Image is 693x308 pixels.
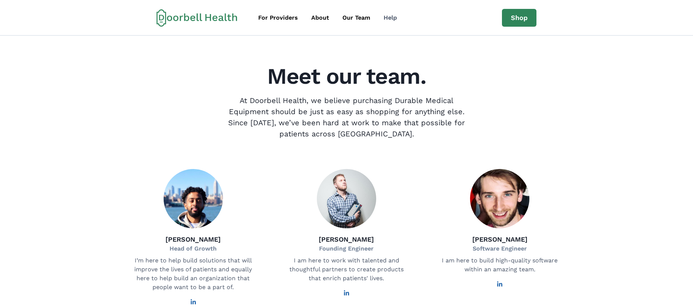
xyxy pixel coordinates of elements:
[472,234,528,244] p: [PERSON_NAME]
[342,13,370,22] div: Our Team
[319,234,374,244] p: [PERSON_NAME]
[470,169,529,228] img: Agustín Brandoni
[502,9,536,27] a: Shop
[121,65,572,87] h2: Meet our team.
[384,13,397,22] div: Help
[319,244,374,253] p: Founding Engineer
[252,10,304,25] a: For Providers
[311,13,329,22] div: About
[134,256,253,292] p: I’m here to help build solutions that will improve the lives of patients and equally here to help...
[165,234,221,244] p: [PERSON_NAME]
[165,244,221,253] p: Head of Growth
[378,10,403,25] a: Help
[164,169,223,228] img: Fadhi Ali
[440,256,559,274] p: I am here to build high-quality software within an amazing team.
[287,256,406,283] p: I am here to work with talented and thoughtful partners to create products that enrich patients' ...
[317,169,376,228] img: Drew Baumann
[305,10,335,25] a: About
[222,95,471,139] p: At Doorbell Health, we believe purchasing Durable Medical Equipment should be just as easy as sho...
[336,10,376,25] a: Our Team
[258,13,298,22] div: For Providers
[472,244,528,253] p: Software Engineer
